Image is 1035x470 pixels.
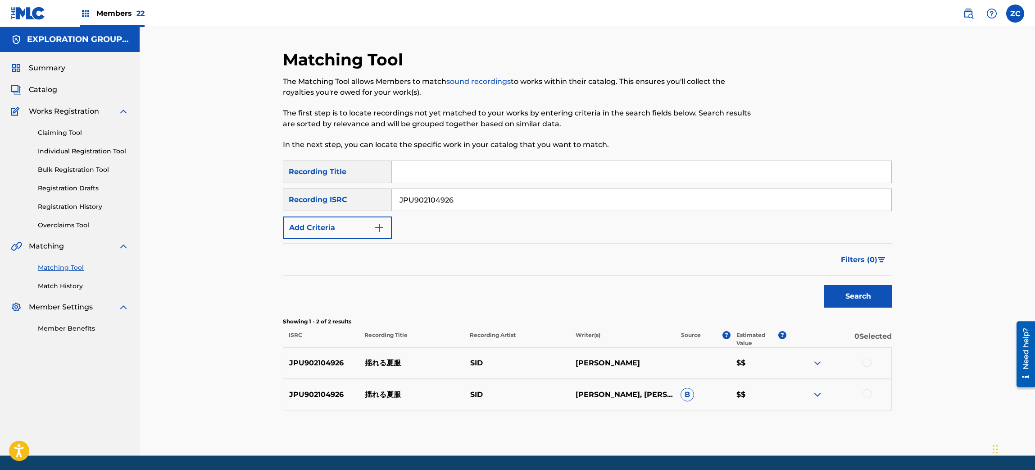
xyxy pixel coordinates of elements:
span: 22 [136,9,145,18]
img: Member Settings [11,302,22,313]
p: Source [681,331,701,347]
img: Top Rightsholders [80,8,91,19]
span: Filters ( 0 ) [841,254,877,265]
img: expand [812,358,823,369]
p: Recording Artist [464,331,569,347]
a: sound recordings [446,77,511,86]
h2: Matching Tool [283,50,408,70]
p: $$ [731,389,786,400]
span: ? [722,331,731,339]
span: B [681,388,694,401]
button: Filters (0) [835,249,892,271]
div: User Menu [1006,5,1024,23]
p: Recording Title [359,331,464,347]
div: Drag [993,436,998,463]
img: expand [118,106,129,117]
img: Accounts [11,34,22,45]
img: Summary [11,63,22,74]
span: ? [778,331,786,339]
a: Claiming Tool [38,128,129,138]
img: help [986,8,997,19]
span: Matching [29,241,64,252]
span: Summary [29,63,65,74]
a: CatalogCatalog [11,84,57,95]
a: Registration History [38,202,129,212]
form: Search Form [283,161,892,312]
p: ISRC [283,331,359,347]
img: Matching [11,241,22,252]
p: Showing 1 - 2 of 2 results [283,318,892,326]
p: $$ [731,358,786,369]
img: filter [878,257,885,263]
img: expand [812,389,823,400]
a: Matching Tool [38,263,129,272]
p: 揺れる夏服 [359,389,464,400]
a: Public Search [959,5,977,23]
p: Estimated Value [736,331,778,347]
span: Members [96,8,145,18]
div: Help [983,5,1001,23]
iframe: Chat Widget [990,427,1035,470]
img: expand [118,302,129,313]
button: Add Criteria [283,217,392,239]
span: Works Registration [29,106,99,117]
span: Catalog [29,84,57,95]
h5: EXPLORATION GROUP LLC [27,34,129,45]
a: Individual Registration Tool [38,147,129,156]
iframe: Resource Center [1010,318,1035,390]
span: Member Settings [29,302,93,313]
a: Bulk Registration Tool [38,165,129,175]
a: Match History [38,281,129,291]
p: [PERSON_NAME], [PERSON_NAME], [PERSON_NAME], [PERSON_NAME], マオ [569,389,675,400]
img: 9d2ae6d4665cec9f34b9.svg [374,222,385,233]
p: In the next step, you can locate the specific work in your catalog that you want to match. [283,139,752,150]
p: JPU902104926 [283,389,359,400]
button: Search [824,285,892,308]
p: SID [464,389,569,400]
a: Registration Drafts [38,184,129,193]
p: SID [464,358,569,369]
img: Works Registration [11,106,23,117]
p: The Matching Tool allows Members to match to works within their catalog. This ensures you'll coll... [283,76,752,98]
p: JPU902104926 [283,358,359,369]
img: MLC Logo [11,7,45,20]
p: [PERSON_NAME] [569,358,675,369]
img: expand [118,241,129,252]
a: Overclaims Tool [38,221,129,230]
p: 揺れる夏服 [359,358,464,369]
p: 0 Selected [786,331,892,347]
img: Catalog [11,84,22,95]
img: search [963,8,974,19]
a: Member Benefits [38,324,129,333]
a: SummarySummary [11,63,65,74]
p: The first step is to locate recordings not yet matched to your works by entering criteria in the ... [283,108,752,129]
p: Writer(s) [569,331,675,347]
